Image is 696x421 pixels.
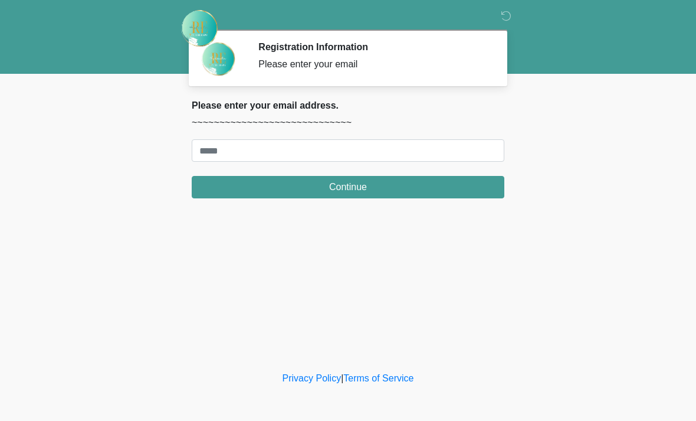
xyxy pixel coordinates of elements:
[180,9,219,48] img: Rehydrate Aesthetics & Wellness Logo
[192,116,504,130] p: ~~~~~~~~~~~~~~~~~~~~~~~~~~~~~
[341,373,343,383] a: |
[258,57,487,71] div: Please enter your email
[283,373,342,383] a: Privacy Policy
[343,373,413,383] a: Terms of Service
[192,100,504,111] h2: Please enter your email address.
[192,176,504,198] button: Continue
[201,41,236,77] img: Agent Avatar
